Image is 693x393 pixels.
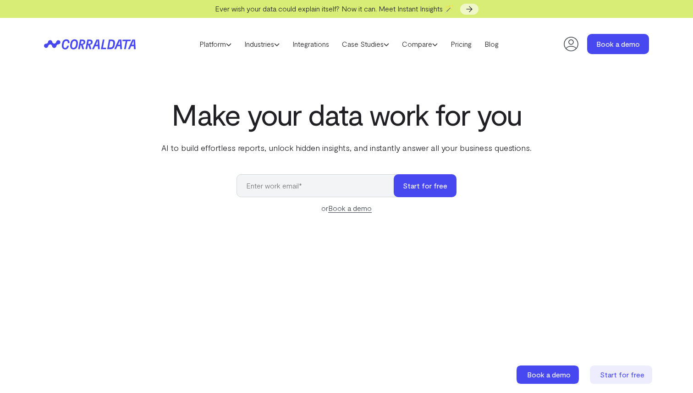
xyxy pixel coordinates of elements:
[286,37,335,51] a: Integrations
[328,204,372,213] a: Book a demo
[394,174,456,197] button: Start for free
[444,37,478,51] a: Pricing
[236,174,403,197] input: Enter work email*
[159,98,533,131] h1: Make your data work for you
[600,370,644,379] span: Start for free
[396,37,444,51] a: Compare
[159,142,533,154] p: AI to build effortless reports, unlock hidden insights, and instantly answer all your business qu...
[236,203,456,214] div: or
[517,365,581,384] a: Book a demo
[193,37,238,51] a: Platform
[238,37,286,51] a: Industries
[527,370,571,379] span: Book a demo
[478,37,505,51] a: Blog
[335,37,396,51] a: Case Studies
[215,4,454,13] span: Ever wish your data could explain itself? Now it can. Meet Instant Insights 🪄
[590,365,654,384] a: Start for free
[587,34,649,54] a: Book a demo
